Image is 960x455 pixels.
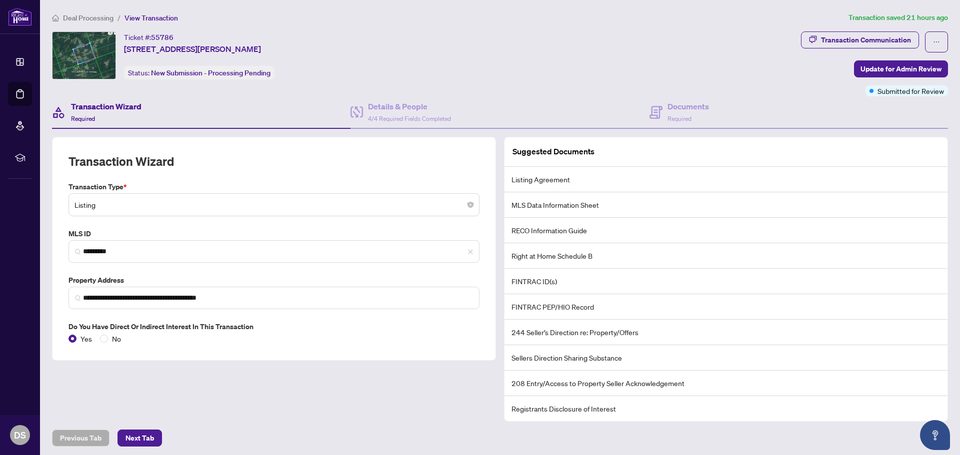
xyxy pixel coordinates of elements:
[117,12,120,23] li: /
[821,32,911,48] div: Transaction Communication
[63,13,113,22] span: Deal Processing
[52,32,115,79] img: IMG-X12440965_1.jpg
[504,243,947,269] li: Right at Home Schedule B
[151,68,270,77] span: New Submission - Processing Pending
[667,100,709,112] h4: Documents
[124,13,178,22] span: View Transaction
[124,66,274,79] div: Status:
[74,195,473,214] span: Listing
[504,192,947,218] li: MLS Data Information Sheet
[504,320,947,345] li: 244 Seller’s Direction re: Property/Offers
[467,202,473,208] span: close-circle
[68,228,479,239] label: MLS ID
[117,430,162,447] button: Next Tab
[504,345,947,371] li: Sellers Direction Sharing Substance
[108,333,125,344] span: No
[504,371,947,396] li: 208 Entry/Access to Property Seller Acknowledgement
[504,269,947,294] li: FINTRAC ID(s)
[71,100,141,112] h4: Transaction Wizard
[124,43,261,55] span: [STREET_ADDRESS][PERSON_NAME]
[368,100,451,112] h4: Details & People
[68,321,479,332] label: Do you have direct or indirect interest in this transaction
[151,33,173,42] span: 55786
[512,145,594,158] article: Suggested Documents
[504,167,947,192] li: Listing Agreement
[68,153,174,169] h2: Transaction Wizard
[71,115,95,122] span: Required
[877,85,944,96] span: Submitted for Review
[368,115,451,122] span: 4/4 Required Fields Completed
[801,31,919,48] button: Transaction Communication
[52,14,59,21] span: home
[68,275,479,286] label: Property Address
[854,60,948,77] button: Update for Admin Review
[8,7,32,26] img: logo
[667,115,691,122] span: Required
[848,12,948,23] article: Transaction saved 21 hours ago
[504,294,947,320] li: FINTRAC PEP/HIO Record
[860,61,941,77] span: Update for Admin Review
[504,396,947,421] li: Registrants Disclosure of Interest
[920,420,950,450] button: Open asap
[52,430,109,447] button: Previous Tab
[75,249,81,255] img: search_icon
[124,31,173,43] div: Ticket #:
[467,249,473,255] span: close
[76,333,96,344] span: Yes
[504,218,947,243] li: RECO Information Guide
[75,295,81,301] img: search_icon
[14,428,26,442] span: DS
[68,181,479,192] label: Transaction Type
[125,430,154,446] span: Next Tab
[933,38,940,45] span: ellipsis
